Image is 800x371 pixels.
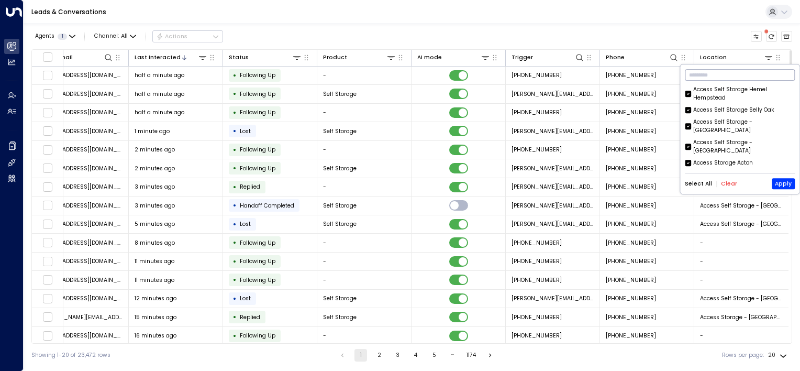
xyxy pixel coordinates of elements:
[40,146,123,154] span: rose@rosedeeb.com
[42,331,52,341] span: Toggle select row
[42,89,52,99] span: Toggle select row
[42,145,52,155] span: Toggle select row
[512,146,562,154] span: +447447082089
[135,146,175,154] span: 2 minutes ago
[233,310,237,324] div: •
[512,127,594,135] span: laura.chambers@accessstorage.com
[512,220,594,228] span: laura.chambers@accessstorage.com
[31,7,106,16] a: Leads & Conversations
[40,202,123,210] span: kanikawilliams96@gmail.com
[240,71,275,79] span: Following Up
[42,201,52,211] span: Toggle select row
[240,183,260,191] span: Replied
[135,183,175,191] span: 3 minutes ago
[40,220,123,228] span: talonjay2003@gmail.com
[685,181,712,187] button: Select All
[240,257,275,265] span: Following Up
[323,220,357,228] span: Self Storage
[512,257,562,265] span: +447745358902
[31,351,110,359] div: Showing 1-20 of 23,472 rows
[42,182,52,192] span: Toggle select row
[700,52,774,62] div: Location
[323,294,357,302] span: Self Storage
[58,34,67,40] span: 1
[135,294,176,302] span: 12 minutes ago
[694,234,788,252] td: -
[512,202,594,210] span: laura.chambers@accessstorage.com
[152,30,223,43] div: Button group with a nested menu
[233,199,237,212] div: •
[233,124,237,138] div: •
[317,271,412,289] td: -
[606,127,656,135] span: +447432591271
[606,165,656,172] span: +447447082089
[317,327,412,345] td: -
[229,52,302,62] div: Status
[409,349,422,362] button: Go to page 4
[512,108,562,116] span: +447545009405
[317,104,412,122] td: -
[121,33,128,39] span: All
[233,180,237,194] div: •
[700,294,783,302] span: Access Self Storage - Northampton
[336,349,497,362] nav: pagination navigation
[229,53,249,62] div: Status
[135,239,175,247] span: 8 minutes ago
[31,31,78,42] button: Agents1
[417,53,442,62] div: AI mode
[512,276,562,284] span: +447502571372
[693,106,774,114] div: Access Self Storage Selly Oak
[233,236,237,249] div: •
[40,313,123,321] span: justine_hecker@hotmail.com
[240,332,275,340] span: Following Up
[240,239,275,247] span: Following Up
[91,31,139,42] button: Channel:All
[354,349,367,362] button: page 1
[156,33,188,40] div: Actions
[606,332,656,340] span: +447809150367
[512,53,533,62] div: Trigger
[606,108,656,116] span: +447545009405
[512,90,594,98] span: laura.chambers@accessstorage.com
[135,220,175,228] span: 5 minutes ago
[42,219,52,229] span: Toggle select row
[42,126,52,136] span: Toggle select row
[685,139,795,156] div: Access Self Storage - [GEOGRAPHIC_DATA]
[606,71,656,79] span: +447412580369
[135,257,174,265] span: 11 minutes ago
[240,220,251,228] span: Lost
[323,165,357,172] span: Self Storage
[233,292,237,305] div: •
[40,239,123,247] span: what@ever.com
[700,220,783,228] span: Access Self Storage - Manchester
[606,146,656,154] span: +447447082089
[233,255,237,268] div: •
[40,332,123,340] span: ryanmcclafferty1@gmail.com
[685,159,795,168] div: Access Storage Acton
[135,52,208,62] div: Last Interacted
[512,183,594,191] span: laura.chambers@accessstorage.com
[135,90,184,98] span: half a minute ago
[135,53,181,62] div: Last Interacted
[152,30,223,43] button: Actions
[40,165,123,172] span: rose@rosedeeb.com
[700,313,783,321] span: Access Storage - Edmonton
[694,253,788,271] td: -
[693,159,753,168] div: Access Storage Acton
[323,52,396,62] div: Product
[91,31,139,42] span: Channel:
[233,106,237,119] div: •
[512,165,594,172] span: laura.chambers@accessstorage.com
[693,85,795,102] div: Access Self Storage Hemel Hempstead
[42,275,52,285] span: Toggle select row
[135,127,170,135] span: 1 minute ago
[40,52,114,62] div: Lead Email
[233,329,237,343] div: •
[606,202,656,210] span: +447538127462
[40,127,123,135] span: dilraj_kallar@hotmail.com
[323,202,357,210] span: Self Storage
[484,349,496,362] button: Go to next page
[512,313,562,321] span: +447367852805
[40,108,123,116] span: anaartjie@gmail.com
[323,90,357,98] span: Self Storage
